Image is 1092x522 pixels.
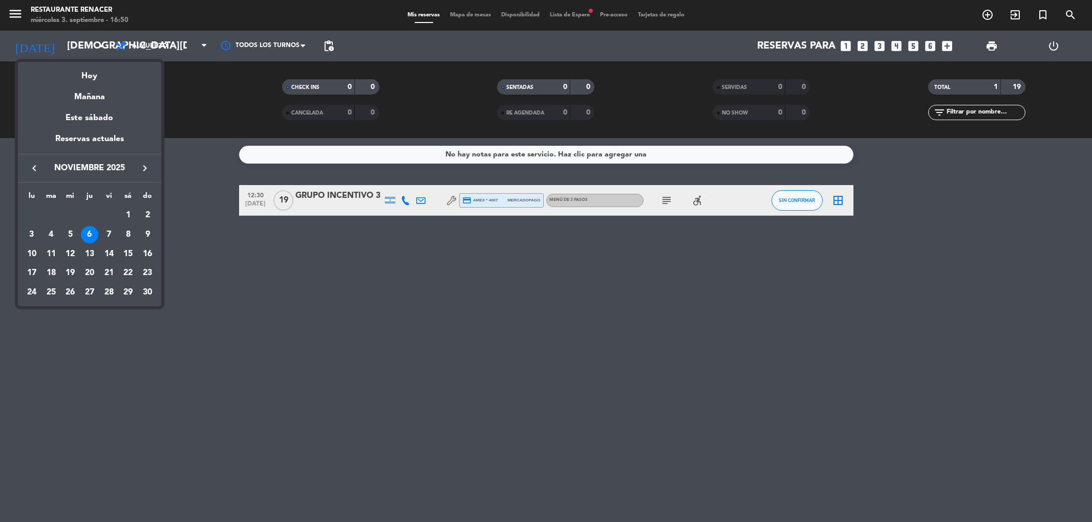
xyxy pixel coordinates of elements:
div: 6 [81,226,98,243]
th: viernes [99,190,119,206]
td: 23 de noviembre de 2025 [138,264,157,283]
div: 25 [42,284,60,301]
div: 30 [139,284,156,301]
td: 5 de noviembre de 2025 [60,225,80,244]
div: 29 [119,284,137,301]
div: 13 [81,245,98,263]
div: 7 [100,226,118,243]
td: 2 de noviembre de 2025 [138,206,157,225]
td: 19 de noviembre de 2025 [60,264,80,283]
div: 20 [81,264,98,282]
th: lunes [22,190,41,206]
div: 28 [100,284,118,301]
td: 15 de noviembre de 2025 [119,244,138,264]
div: 16 [139,245,156,263]
td: 21 de noviembre de 2025 [99,264,119,283]
td: 12 de noviembre de 2025 [60,244,80,264]
div: 18 [42,264,60,282]
div: 19 [61,264,79,282]
td: 22 de noviembre de 2025 [119,264,138,283]
td: 10 de noviembre de 2025 [22,244,41,264]
td: 7 de noviembre de 2025 [99,225,119,244]
td: 26 de noviembre de 2025 [60,283,80,302]
td: 25 de noviembre de 2025 [41,283,61,302]
span: noviembre 2025 [44,162,136,175]
th: jueves [80,190,99,206]
div: 1 [119,207,137,224]
td: 18 de noviembre de 2025 [41,264,61,283]
td: 13 de noviembre de 2025 [80,244,99,264]
div: 2 [139,207,156,224]
div: 3 [23,226,40,243]
div: 4 [42,226,60,243]
td: 4 de noviembre de 2025 [41,225,61,244]
td: 1 de noviembre de 2025 [119,206,138,225]
td: 8 de noviembre de 2025 [119,225,138,244]
td: 14 de noviembre de 2025 [99,244,119,264]
div: 27 [81,284,98,301]
div: 10 [23,245,40,263]
i: keyboard_arrow_right [139,162,151,174]
div: 22 [119,264,137,282]
div: 14 [100,245,118,263]
div: 11 [42,245,60,263]
td: 24 de noviembre de 2025 [22,283,41,302]
div: Mañana [18,83,161,104]
div: 12 [61,245,79,263]
th: martes [41,190,61,206]
i: keyboard_arrow_left [28,162,40,174]
th: domingo [138,190,157,206]
th: miércoles [60,190,80,206]
th: sábado [119,190,138,206]
div: Este sábado [18,104,161,132]
button: keyboard_arrow_right [136,162,154,175]
td: 16 de noviembre de 2025 [138,244,157,264]
div: 26 [61,284,79,301]
div: 8 [119,226,137,243]
div: 24 [23,284,40,301]
div: 21 [100,264,118,282]
td: 17 de noviembre de 2025 [22,264,41,283]
td: 20 de noviembre de 2025 [80,264,99,283]
div: 9 [139,226,156,243]
td: 27 de noviembre de 2025 [80,283,99,302]
button: keyboard_arrow_left [25,162,44,175]
div: 23 [139,264,156,282]
td: 3 de noviembre de 2025 [22,225,41,244]
div: 15 [119,245,137,263]
div: 5 [61,226,79,243]
td: 9 de noviembre de 2025 [138,225,157,244]
td: 11 de noviembre de 2025 [41,244,61,264]
td: 30 de noviembre de 2025 [138,283,157,302]
div: Reservas actuales [18,132,161,153]
div: 17 [23,264,40,282]
td: NOV. [22,206,119,225]
div: Hoy [18,62,161,83]
td: 6 de noviembre de 2025 [80,225,99,244]
td: 28 de noviembre de 2025 [99,283,119,302]
td: 29 de noviembre de 2025 [119,283,138,302]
